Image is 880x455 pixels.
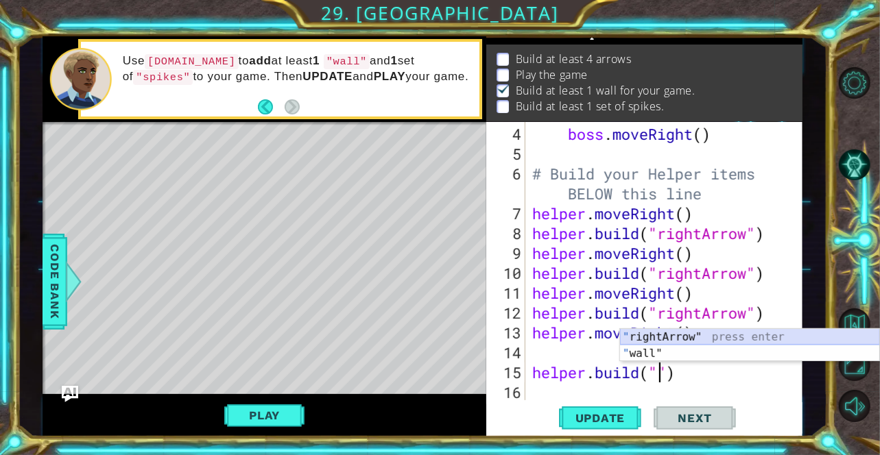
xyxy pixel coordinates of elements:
div: 6 [489,164,525,204]
div: 16 [489,382,525,402]
button: Update [559,402,641,434]
strong: 1 [313,54,320,67]
code: "spikes" [133,70,193,85]
div: 10 [489,263,525,283]
p: Build at least 1 wall for your game. [516,83,695,98]
a: Back to Map [840,304,880,345]
div: 9 [489,243,525,263]
div: 7 [489,204,525,223]
img: Check mark for checkbox [497,83,510,94]
code: [DOMAIN_NAME] [145,54,239,69]
p: Build at least 4 arrows [516,51,632,66]
button: Back to Map [839,308,870,340]
button: Next [654,402,736,434]
p: Build at least 1 set of spikes. [516,99,665,114]
button: Next [285,99,300,114]
div: 13 [489,323,525,343]
strong: PLAY [374,70,406,83]
span: Update [562,411,639,425]
button: Play [224,402,305,428]
button: AI Hint [839,149,870,180]
div: 12 [489,303,525,323]
strong: 1 [391,54,398,67]
div: 8 [489,223,525,243]
button: Mute [839,390,870,421]
button: Back [258,99,285,114]
button: Maximize Browser [839,349,870,381]
button: Level Options [839,67,870,99]
div: 11 [489,283,525,303]
div: 14 [489,343,525,362]
p: Play the game [516,67,588,82]
code: "wall" [324,54,370,69]
strong: UPDATE [302,70,353,83]
p: Use to at least and set of to your game. Then and your game. [123,53,470,85]
span: Next [665,411,726,425]
button: Ask AI [62,386,78,402]
div: 15 [489,362,525,382]
div: 4 [489,124,525,144]
span: Code Bank [44,239,66,323]
strong: add [249,54,271,67]
div: 5 [489,144,525,164]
